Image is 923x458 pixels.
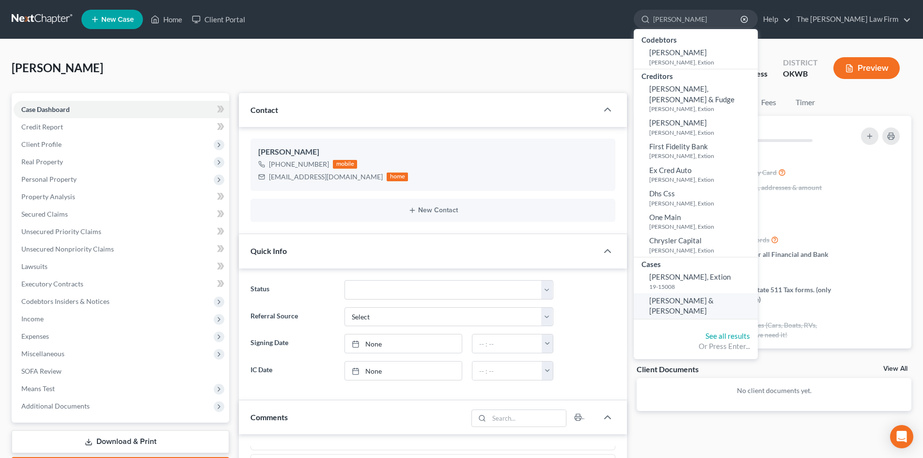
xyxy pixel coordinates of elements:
span: One Main [649,213,681,221]
span: Lawsuits [21,262,47,270]
a: Credit Report [14,118,229,136]
a: None [345,334,462,353]
input: -- : -- [472,362,542,380]
a: Ex Cred Auto[PERSON_NAME], Extion [634,163,758,187]
span: Unsecured Nonpriority Claims [21,245,114,253]
a: Lawsuits [14,258,229,275]
div: home [387,173,408,181]
a: Secured Claims [14,205,229,223]
p: No client documents yet. [644,386,904,395]
div: Cases [634,257,758,269]
small: 19-15008 [649,283,755,291]
a: [PERSON_NAME][PERSON_NAME], Extion [634,115,758,139]
a: Home [146,11,187,28]
a: View All [883,365,907,372]
span: Credit Report [21,123,63,131]
a: Chrysler Capital[PERSON_NAME], Extion [634,233,758,257]
span: Ex Cred Auto [649,166,691,174]
a: Executory Contracts [14,275,229,293]
span: [PERSON_NAME], [PERSON_NAME] & Fudge [649,84,735,103]
label: Referral Source [246,307,339,327]
input: Search by name... [653,10,742,28]
input: -- : -- [472,334,542,353]
div: Or Press Enter... [641,341,750,351]
a: None [345,362,462,380]
span: Secured Claims [21,210,68,218]
span: Contact [250,105,278,114]
a: Unsecured Nonpriority Claims [14,240,229,258]
span: Additional Documents [21,402,90,410]
small: [PERSON_NAME], Extion [649,128,755,137]
a: SOFA Review [14,363,229,380]
a: [PERSON_NAME] & [PERSON_NAME] [634,293,758,319]
a: Unsecured Priority Claims [14,223,229,240]
span: First Fidelity Bank [649,142,708,151]
button: New Contact [258,206,608,214]
a: Property Analysis [14,188,229,205]
div: [PHONE_NUMBER] [269,159,329,169]
span: Property Analysis [21,192,75,201]
span: [PERSON_NAME] [649,48,707,57]
span: Client Profile [21,140,62,148]
span: [PERSON_NAME] [12,61,103,75]
div: Codebtors [634,33,758,45]
span: Real Property [21,158,63,166]
span: Case Dashboard [21,105,70,113]
span: [PERSON_NAME], Extion [649,272,731,281]
small: [PERSON_NAME], Extion [649,246,755,254]
div: mobile [333,160,357,169]
a: Case Dashboard [14,101,229,118]
small: [PERSON_NAME], Extion [649,199,755,207]
span: New Case [101,16,134,23]
a: Help [758,11,791,28]
label: Status [246,280,339,300]
div: Client Documents [637,364,699,374]
div: [EMAIL_ADDRESS][DOMAIN_NAME] [269,172,383,182]
a: Timer [788,93,823,112]
span: Chrysler Capital [649,236,702,245]
input: Search... [489,410,566,426]
small: [PERSON_NAME], Extion [649,152,755,160]
span: SOFA Review [21,367,62,375]
label: IC Date [246,361,339,380]
span: Executory Contracts [21,280,83,288]
a: First Fidelity Bank[PERSON_NAME], Extion [634,139,758,163]
a: Dhs Css[PERSON_NAME], Extion [634,186,758,210]
span: Dhs Css [649,189,675,198]
a: Fees [753,93,784,112]
span: [PERSON_NAME] [649,118,707,127]
a: [PERSON_NAME][PERSON_NAME], Extion [634,45,758,69]
a: See all results [705,332,750,340]
div: [PERSON_NAME] [258,146,608,158]
small: [PERSON_NAME], Extion [649,105,755,113]
div: Creditors [634,69,758,81]
span: Miscellaneous [21,349,64,358]
div: Open Intercom Messenger [890,425,913,448]
a: Download & Print [12,430,229,453]
a: Client Portal [187,11,250,28]
small: [PERSON_NAME], Extion [649,222,755,231]
small: [PERSON_NAME], Extion [649,175,755,184]
span: Expenses [21,332,49,340]
span: Means Test [21,384,55,393]
a: The [PERSON_NAME] Law Firm [792,11,911,28]
span: Quick Info [250,246,287,255]
span: Comments [250,412,288,422]
label: Signing Date [246,334,339,353]
span: Unsecured Priority Claims [21,227,101,236]
span: Income [21,315,44,323]
a: [PERSON_NAME], [PERSON_NAME] & Fudge[PERSON_NAME], Extion [634,81,758,115]
small: [PERSON_NAME], Extion [649,58,755,66]
div: District [783,57,818,68]
span: [PERSON_NAME] & [PERSON_NAME] [649,296,714,315]
a: [PERSON_NAME], Extion19-15008 [634,269,758,293]
div: OKWB [783,68,818,79]
button: Preview [833,57,900,79]
a: One Main[PERSON_NAME], Extion [634,210,758,234]
span: Personal Property [21,175,77,183]
span: Codebtors Insiders & Notices [21,297,110,305]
